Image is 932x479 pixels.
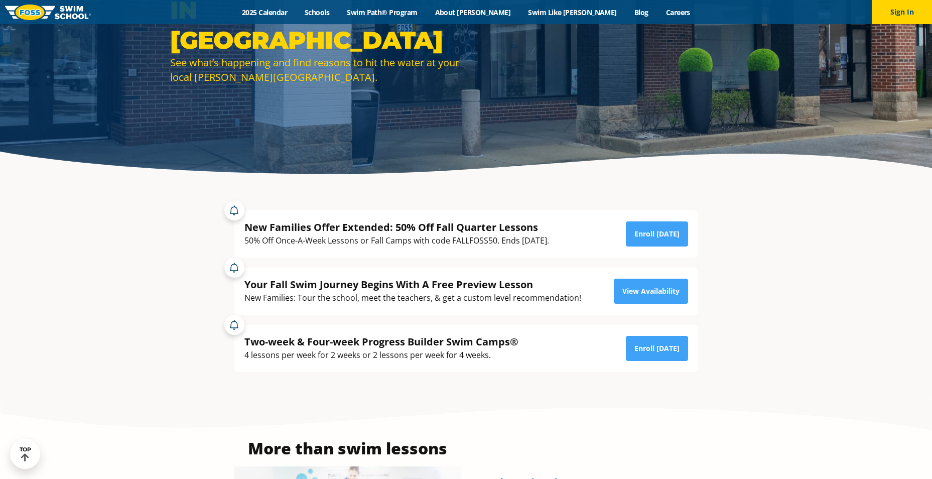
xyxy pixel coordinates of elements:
[657,8,699,17] a: Careers
[244,291,581,305] div: New Families: Tour the school, meet the teachers, & get a custom level recommendation!
[296,8,338,17] a: Schools
[170,55,461,84] div: See what’s happening and find reasons to hit the water at your local [PERSON_NAME][GEOGRAPHIC_DATA].
[244,220,549,234] div: New Families Offer Extended: 50% Off Fall Quarter Lessons
[426,8,519,17] a: About [PERSON_NAME]
[20,446,31,462] div: TOP
[614,279,688,304] a: View Availability
[234,440,461,456] h3: More than swim lessons
[244,278,581,291] div: Your Fall Swim Journey Begins With A Free Preview Lesson
[244,348,518,362] div: 4 lessons per week for 2 weeks or 2 lessons per week for 4 weeks.
[338,8,426,17] a: Swim Path® Program
[244,335,518,348] div: Two-week & Four-week Progress Builder Swim Camps®
[5,5,91,20] img: FOSS Swim School Logo
[233,8,296,17] a: 2025 Calendar
[519,8,626,17] a: Swim Like [PERSON_NAME]
[625,8,657,17] a: Blog
[626,336,688,361] a: Enroll [DATE]
[244,234,549,248] div: 50% Off Once-A-Week Lessons or Fall Camps with code FALLFOSS50. Ends [DATE].
[626,221,688,247] a: Enroll [DATE]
